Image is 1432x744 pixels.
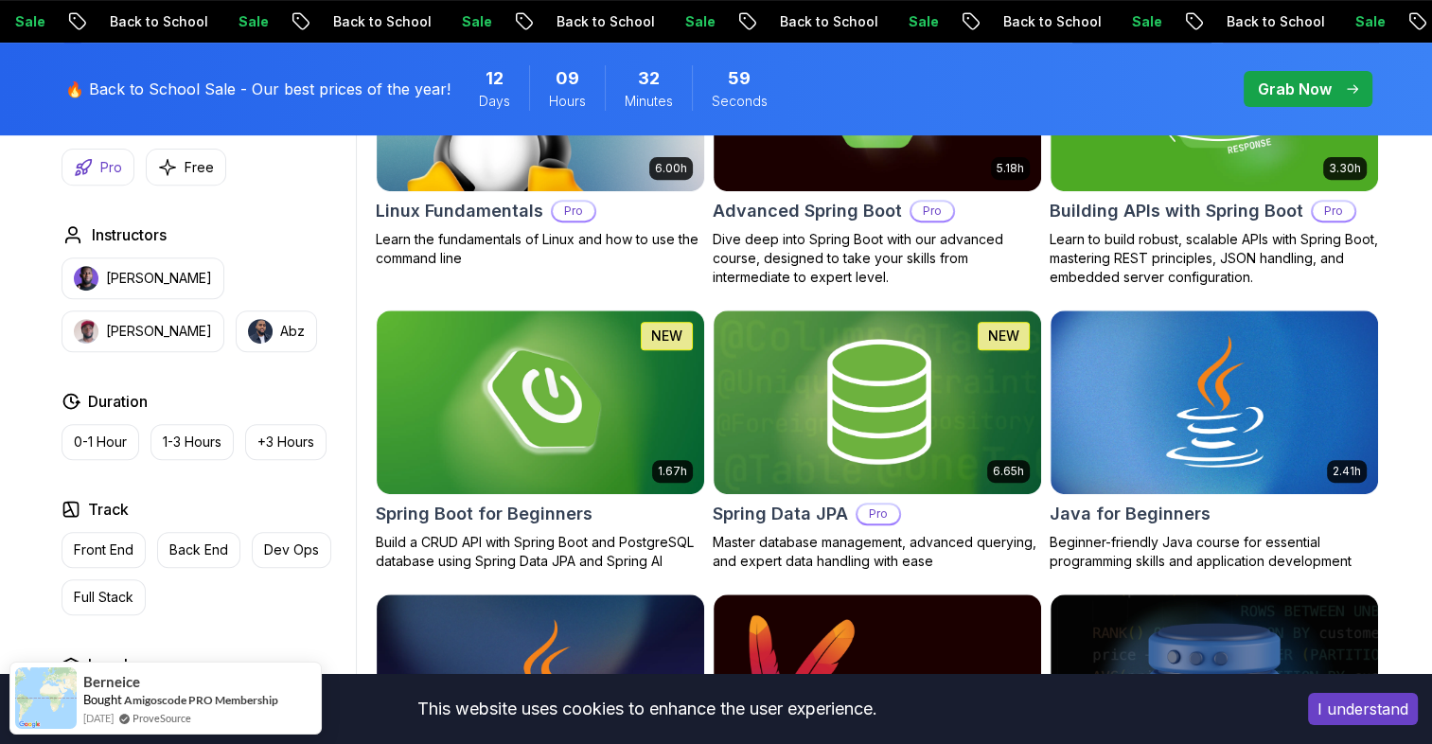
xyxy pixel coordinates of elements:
[658,464,687,479] p: 1.67h
[106,322,212,341] p: [PERSON_NAME]
[911,202,953,221] p: Pro
[62,257,224,299] button: instructor img[PERSON_NAME]
[124,693,278,707] a: Amigoscode PRO Membership
[713,7,1042,287] a: Advanced Spring Boot card5.18hAdvanced Spring BootProDive deep into Spring Boot with our advanced...
[556,65,579,92] span: 9 Hours
[88,498,129,521] h2: Track
[1050,7,1379,287] a: Building APIs with Spring Boot card3.30hBuilding APIs with Spring BootProLearn to build robust, s...
[713,230,1042,287] p: Dive deep into Spring Boot with our advanced course, designed to take your skills from intermedia...
[534,12,663,31] p: Back to School
[713,533,1042,571] p: Master database management, advanced querying, and expert data handling with ease
[713,310,1042,571] a: Spring Data JPA card6.65hNEWSpring Data JPAProMaster database management, advanced querying, and ...
[377,310,704,494] img: Spring Boot for Beginners card
[549,92,586,111] span: Hours
[74,588,133,607] p: Full Stack
[248,319,273,344] img: instructor img
[310,12,439,31] p: Back to School
[1333,12,1393,31] p: Sale
[728,65,751,92] span: 59 Seconds
[1050,198,1303,224] h2: Building APIs with Spring Boot
[106,269,212,288] p: [PERSON_NAME]
[712,92,768,111] span: Seconds
[857,505,899,523] p: Pro
[988,327,1019,345] p: NEW
[376,310,705,571] a: Spring Boot for Beginners card1.67hNEWSpring Boot for BeginnersBuild a CRUD API with Spring Boot ...
[14,688,1280,730] div: This website uses cookies to enhance the user experience.
[92,223,167,246] h2: Instructors
[1050,501,1211,527] h2: Java for Beginners
[146,149,226,186] button: Free
[886,12,946,31] p: Sale
[655,161,687,176] p: 6.00h
[981,12,1109,31] p: Back to School
[625,92,673,111] span: Minutes
[553,202,594,221] p: Pro
[376,533,705,571] p: Build a CRUD API with Spring Boot and PostgreSQL database using Spring Data JPA and Spring AI
[62,149,134,186] button: Pro
[88,390,148,413] h2: Duration
[74,319,98,344] img: instructor img
[133,710,191,726] a: ProveSource
[157,532,240,568] button: Back End
[83,710,114,726] span: [DATE]
[245,424,327,460] button: +3 Hours
[479,92,510,111] span: Days
[1313,202,1354,221] p: Pro
[15,667,77,729] img: provesource social proof notification image
[757,12,886,31] p: Back to School
[252,532,331,568] button: Dev Ops
[88,653,128,676] h2: Level
[185,158,214,177] p: Free
[1329,161,1361,176] p: 3.30h
[150,424,234,460] button: 1-3 Hours
[163,433,221,452] p: 1-3 Hours
[74,266,98,291] img: instructor img
[651,327,682,345] p: NEW
[169,540,228,559] p: Back End
[439,12,500,31] p: Sale
[87,12,216,31] p: Back to School
[376,501,592,527] h2: Spring Boot for Beginners
[1109,12,1170,31] p: Sale
[100,158,122,177] p: Pro
[280,322,305,341] p: Abz
[62,310,224,352] button: instructor img[PERSON_NAME]
[713,501,848,527] h2: Spring Data JPA
[993,464,1024,479] p: 6.65h
[264,540,319,559] p: Dev Ops
[486,65,504,92] span: 12 Days
[1051,310,1378,494] img: Java for Beginners card
[83,674,140,690] span: Berneice
[1050,230,1379,287] p: Learn to build robust, scalable APIs with Spring Boot, mastering REST principles, JSON handling, ...
[714,310,1041,494] img: Spring Data JPA card
[62,424,139,460] button: 0-1 Hour
[74,433,127,452] p: 0-1 Hour
[376,230,705,268] p: Learn the fundamentals of Linux and how to use the command line
[83,692,122,707] span: Bought
[236,310,317,352] button: instructor imgAbz
[65,78,451,100] p: 🔥 Back to School Sale - Our best prices of the year!
[257,433,314,452] p: +3 Hours
[376,7,705,268] a: Linux Fundamentals card6.00hLinux FundamentalsProLearn the fundamentals of Linux and how to use t...
[713,198,902,224] h2: Advanced Spring Boot
[1204,12,1333,31] p: Back to School
[1308,693,1418,725] button: Accept cookies
[663,12,723,31] p: Sale
[1333,464,1361,479] p: 2.41h
[638,65,660,92] span: 32 Minutes
[1050,533,1379,571] p: Beginner-friendly Java course for essential programming skills and application development
[62,532,146,568] button: Front End
[376,198,543,224] h2: Linux Fundamentals
[997,161,1024,176] p: 5.18h
[1050,310,1379,571] a: Java for Beginners card2.41hJava for BeginnersBeginner-friendly Java course for essential program...
[1258,78,1332,100] p: Grab Now
[216,12,276,31] p: Sale
[74,540,133,559] p: Front End
[62,579,146,615] button: Full Stack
